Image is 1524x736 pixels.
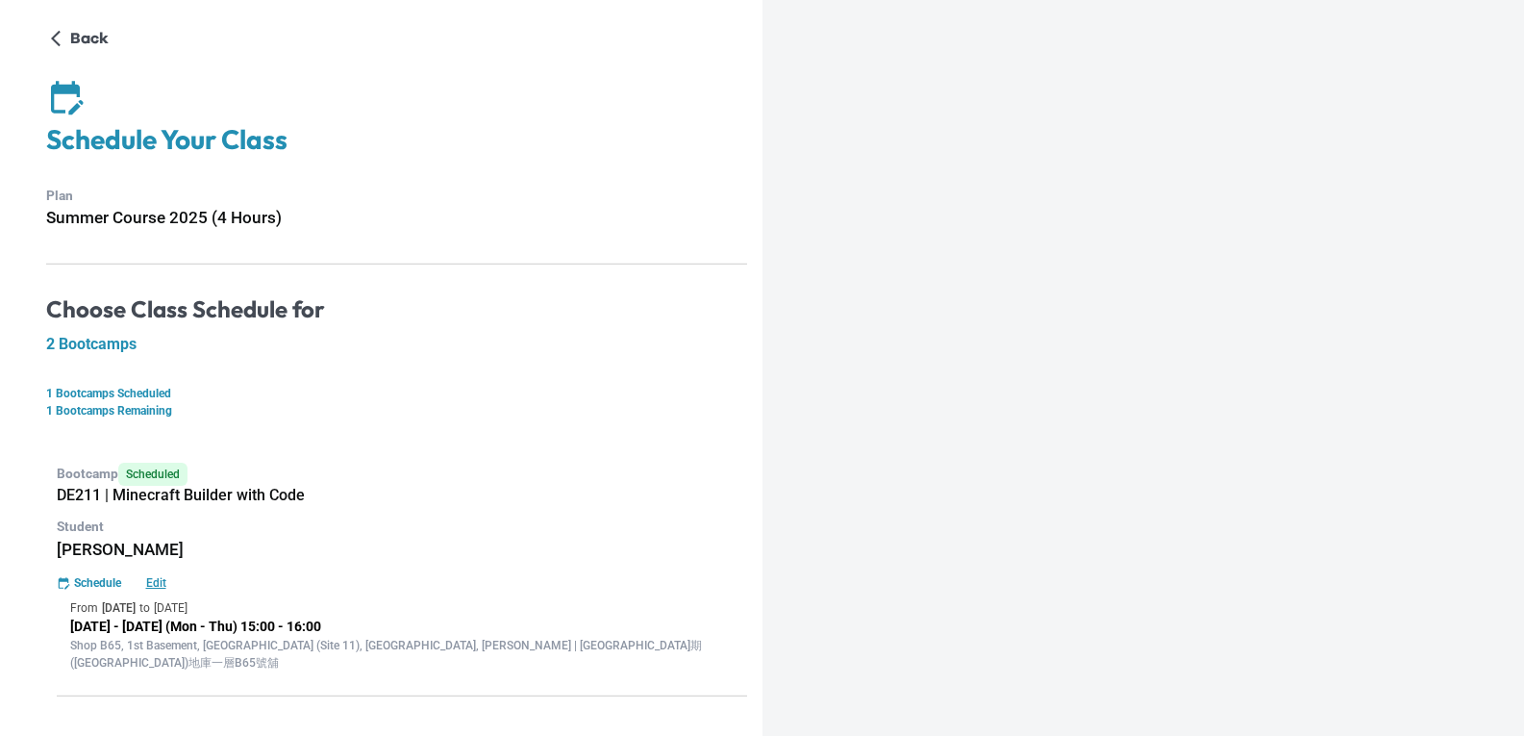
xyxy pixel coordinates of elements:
[74,574,121,592] p: Schedule
[125,574,187,592] button: Edit
[154,599,187,617] p: [DATE]
[70,599,98,617] p: From
[46,205,747,231] h6: Summer Course 2025 (4 Hours)
[46,186,747,206] p: Plan
[46,123,747,157] h4: Schedule Your Class
[139,599,150,617] p: to
[46,23,116,54] button: Back
[70,617,734,637] p: [DATE] - [DATE] (Mon - Thu) 15:00 - 16:00
[46,385,747,402] p: 1 Bootcamps Scheduled
[46,335,747,354] h5: 2 Bootcamps
[102,599,136,617] p: [DATE]
[46,402,747,419] p: 1 Bootcamps Remaining
[57,517,747,537] p: Student
[57,486,747,505] h5: DE211 | Minecraft Builder with Code
[118,463,187,486] span: Scheduled
[46,295,747,324] h4: Choose Class Schedule for
[57,463,747,486] p: Bootcamp
[70,27,109,50] p: Back
[57,537,747,563] h6: [PERSON_NAME]
[70,637,734,672] p: Shop B65, 1st Basement, [GEOGRAPHIC_DATA] (Site 11), [GEOGRAPHIC_DATA], [PERSON_NAME] | [GEOGRAPH...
